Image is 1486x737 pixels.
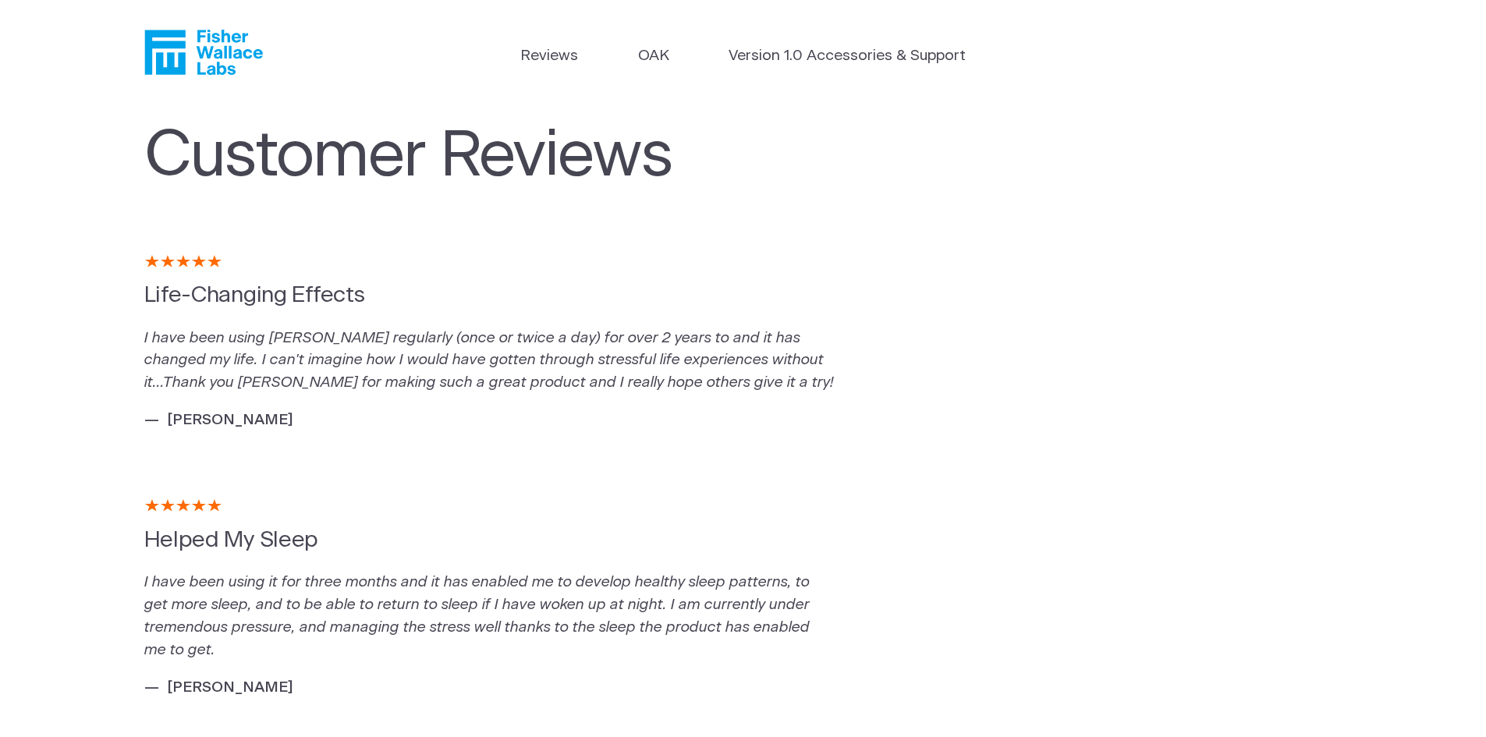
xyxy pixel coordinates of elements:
h5: Helped My Sleep [144,523,1342,557]
h1: Customer Reviews [144,120,818,194]
a: Version 1.0 Accessories & Support [729,45,966,68]
h5: Life-Changing Effects [144,278,1342,312]
a: OAK [638,45,669,68]
a: Reviews [520,45,578,68]
em: I have been using it for three months and it has enabled me to develop healthy sleep patterns, to... [144,575,810,657]
cite: — [PERSON_NAME] [144,680,293,695]
a: Fisher Wallace [144,30,263,75]
cite: — [PERSON_NAME] [144,413,293,427]
em: I have been using [PERSON_NAME] regularly (once or twice a day) for over 2 years to and it has ch... [144,331,834,391]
